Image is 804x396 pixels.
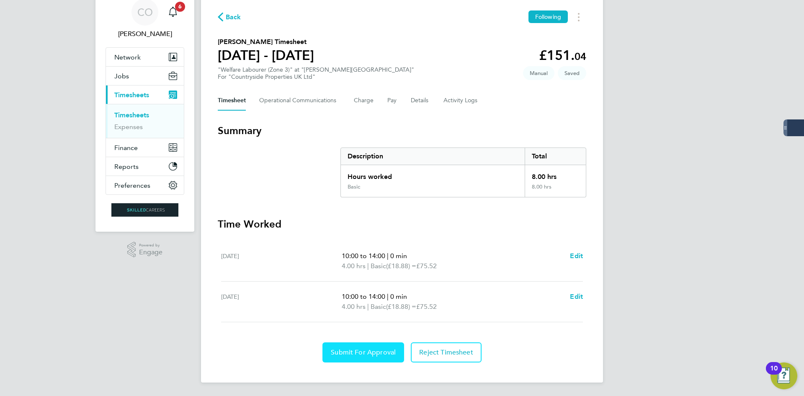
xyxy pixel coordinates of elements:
[114,144,138,152] span: Finance
[218,12,241,22] button: Back
[106,104,184,138] div: Timesheets
[218,124,586,137] h3: Summary
[411,342,482,362] button: Reject Timesheet
[575,50,586,62] span: 04
[106,176,184,194] button: Preferences
[387,91,397,111] button: Pay
[114,181,150,189] span: Preferences
[106,48,184,66] button: Network
[528,10,568,23] button: Following
[342,262,366,270] span: 4.00 hrs
[443,91,479,111] button: Activity Logs
[371,302,386,312] span: Basic
[137,7,153,18] span: CO
[523,66,554,80] span: This timesheet was manually created.
[390,292,407,300] span: 0 min
[571,10,586,23] button: Timesheets Menu
[218,37,314,47] h2: [PERSON_NAME] Timesheet
[342,252,385,260] span: 10:00 to 14:00
[139,249,162,256] span: Engage
[218,47,314,64] h1: [DATE] - [DATE]
[390,252,407,260] span: 0 min
[114,123,143,131] a: Expenses
[114,163,139,171] span: Reports
[226,12,241,22] span: Back
[525,165,586,184] div: 8.00 hrs
[218,73,414,80] div: For "Countryside Properties UK Ltd"
[127,242,163,258] a: Powered byEngage
[386,262,416,270] span: (£18.88) =
[218,66,414,80] div: "Welfare Labourer (Zone 3)" at "[PERSON_NAME][GEOGRAPHIC_DATA]"
[570,292,583,300] span: Edit
[106,203,184,217] a: Go to home page
[221,251,342,271] div: [DATE]
[367,303,369,311] span: |
[139,242,162,249] span: Powered by
[411,91,430,111] button: Details
[387,292,389,300] span: |
[259,91,340,111] button: Operational Communications
[106,138,184,157] button: Finance
[770,368,778,379] div: 10
[331,348,396,357] span: Submit For Approval
[558,66,586,80] span: This timesheet is Saved.
[114,53,141,61] span: Network
[340,148,586,197] div: Summary
[416,262,437,270] span: £75.52
[525,148,586,165] div: Total
[114,72,129,80] span: Jobs
[218,217,586,231] h3: Time Worked
[114,91,149,99] span: Timesheets
[106,67,184,85] button: Jobs
[218,124,586,362] section: Timesheet
[341,165,525,184] div: Hours worked
[367,262,369,270] span: |
[111,203,178,217] img: skilledcareers-logo-retina.png
[539,47,586,63] app-decimal: £151.
[342,303,366,311] span: 4.00 hrs
[416,303,437,311] span: £75.52
[570,251,583,261] a: Edit
[570,292,583,302] a: Edit
[371,261,386,271] span: Basic
[341,148,525,165] div: Description
[419,348,473,357] span: Reject Timesheet
[348,184,360,190] div: Basic
[218,91,246,111] button: Timesheet
[322,342,404,362] button: Submit For Approval
[525,184,586,197] div: 8.00 hrs
[106,85,184,104] button: Timesheets
[387,252,389,260] span: |
[106,29,184,39] span: Craig O'Donovan
[342,292,385,300] span: 10:00 to 14:00
[770,362,797,389] button: Open Resource Center, 10 new notifications
[386,303,416,311] span: (£18.88) =
[535,13,561,21] span: Following
[106,157,184,176] button: Reports
[570,252,583,260] span: Edit
[221,292,342,312] div: [DATE]
[354,91,374,111] button: Charge
[114,111,149,119] a: Timesheets
[175,2,185,12] span: 6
